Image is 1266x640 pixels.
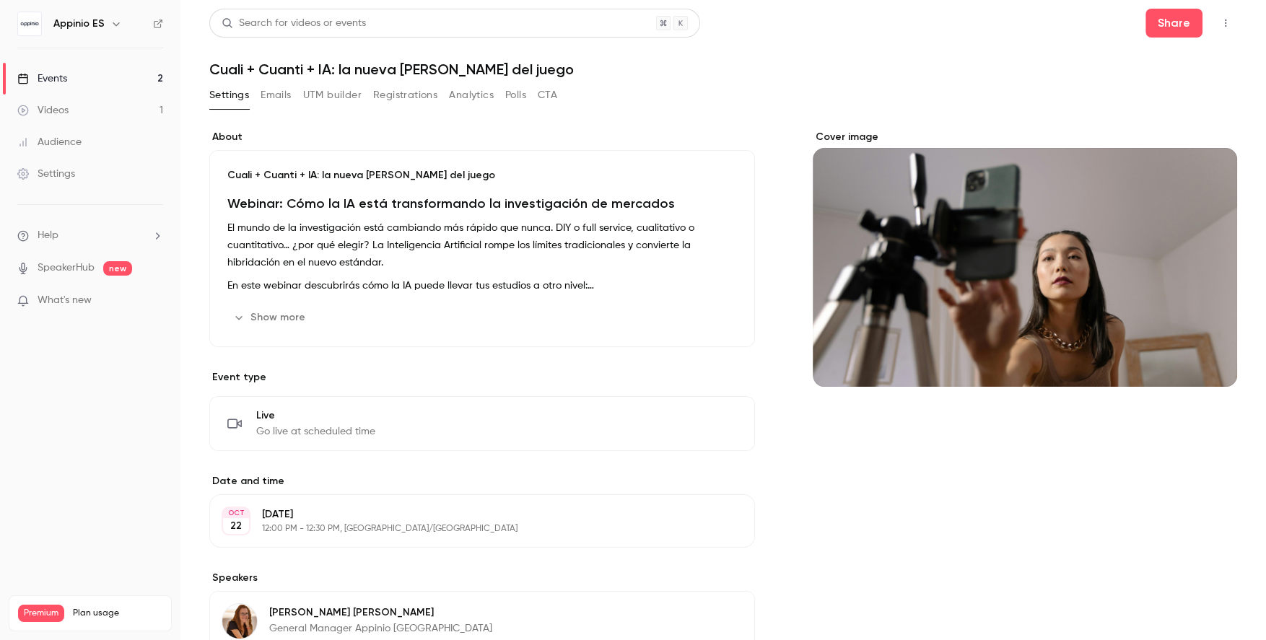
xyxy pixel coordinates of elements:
[17,135,82,149] div: Audience
[261,84,291,107] button: Emails
[269,621,492,636] p: General Manager Appinio [GEOGRAPHIC_DATA]
[209,84,249,107] button: Settings
[73,608,162,619] span: Plan usage
[222,604,257,639] img: Teresa Martos
[222,16,366,31] div: Search for videos or events
[209,61,1237,78] h1: Cuali + Cuanti + IA: la nueva [PERSON_NAME] del juego
[17,167,75,181] div: Settings
[18,605,64,622] span: Premium
[230,519,242,533] p: 22
[18,12,41,35] img: Appinio ES
[538,84,557,107] button: CTA
[227,277,737,294] p: En este webinar descubrirás cómo la IA puede llevar tus estudios a otro nivel:
[227,196,675,211] strong: Webinar: Cómo la IA está transformando la investigación de mercados
[813,130,1237,387] section: Cover image
[209,370,755,385] p: Event type
[256,408,375,423] span: Live
[53,17,105,31] h6: Appinio ES
[505,84,526,107] button: Polls
[269,605,492,620] p: [PERSON_NAME] [PERSON_NAME]
[38,260,95,276] a: SpeakerHub
[227,168,737,183] p: Cuali + Cuanti + IA: la nueva [PERSON_NAME] del juego
[373,84,437,107] button: Registrations
[209,571,755,585] label: Speakers
[449,84,494,107] button: Analytics
[227,306,314,329] button: Show more
[209,474,755,488] label: Date and time
[303,84,362,107] button: UTM builder
[1145,9,1202,38] button: Share
[17,71,67,86] div: Events
[256,424,375,439] span: Go live at scheduled time
[17,103,69,118] div: Videos
[223,508,249,518] div: OCT
[209,130,755,144] label: About
[38,293,92,308] span: What's new
[262,507,678,522] p: [DATE]
[813,130,1237,144] label: Cover image
[262,523,678,535] p: 12:00 PM - 12:30 PM, [GEOGRAPHIC_DATA]/[GEOGRAPHIC_DATA]
[38,228,58,243] span: Help
[103,261,132,276] span: new
[17,228,163,243] li: help-dropdown-opener
[227,219,737,271] p: El mundo de la investigación está cambiando más rápido que nunca. DIY o full service, cualitativo...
